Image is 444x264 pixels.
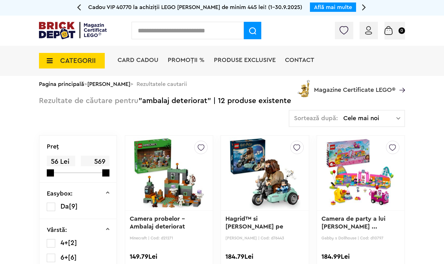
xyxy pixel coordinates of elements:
[343,115,396,121] span: Cele mai noi
[39,92,291,110] div: "ambalaj deteriorat" | 12 produse existente
[60,254,68,261] span: 6+
[168,57,205,63] a: PROMOȚII %
[69,203,78,210] span: [9]
[130,216,186,230] a: Camera probelor - Ambalaj deteriorat
[398,27,405,34] small: 0
[68,239,77,246] span: [2]
[133,130,205,217] img: Camera probelor - Ambalaj deteriorat
[130,236,208,240] p: Minecraft | Cod: d21271
[118,57,158,63] a: Card Cadou
[229,130,301,217] img: Hagrid™ si Harry pe motocicleta - Ambalaj deteriorat
[47,191,73,197] p: Easybox:
[321,216,387,230] a: Camera de party a lui [PERSON_NAME] ...
[314,79,395,93] span: Magazine Certificate LEGO®
[225,236,304,240] p: [PERSON_NAME] | Cod: d76443
[39,97,138,105] span: Rezultate de căutare pentru
[47,156,75,168] span: 56 Lei
[321,236,400,240] p: Gabby s Dollhouse | Cod: d10797
[130,253,208,261] div: 149.79Lei
[325,130,397,217] img: Camera de party a lui Gabby - Ambalaj deteriorat
[225,216,290,238] a: Hagrid™ si [PERSON_NAME] pe motocicleta - Amba...
[314,4,352,10] a: Află mai multe
[225,253,304,261] div: 184.79Lei
[47,227,67,233] p: Vârstă:
[60,57,96,64] span: CATEGORII
[60,203,69,210] span: Da
[47,144,59,150] p: Preţ
[294,115,338,121] span: Sortează după:
[60,239,68,246] span: 4+
[68,254,77,261] span: [6]
[395,79,405,85] a: Magazine Certificate LEGO®
[81,156,109,176] span: 569 Lei
[88,4,302,10] span: Cadou VIP 40770 la achiziții LEGO [PERSON_NAME] de minim 445 lei! (1-30.9.2025)
[321,253,400,261] div: 184.99Lei
[285,57,314,63] a: Contact
[214,57,276,63] a: Produse exclusive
